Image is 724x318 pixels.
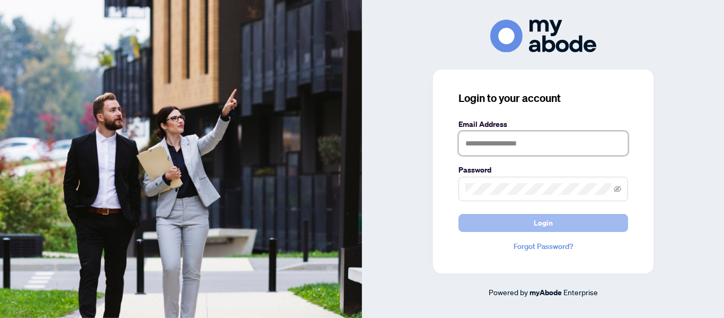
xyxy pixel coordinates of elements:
label: Email Address [458,118,628,130]
span: eye-invisible [614,185,621,193]
a: Forgot Password? [458,240,628,252]
span: Login [534,214,553,231]
h3: Login to your account [458,91,628,106]
a: myAbode [529,287,562,298]
span: Enterprise [563,287,598,297]
button: Login [458,214,628,232]
label: Password [458,164,628,176]
span: Powered by [489,287,528,297]
img: ma-logo [490,20,596,52]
